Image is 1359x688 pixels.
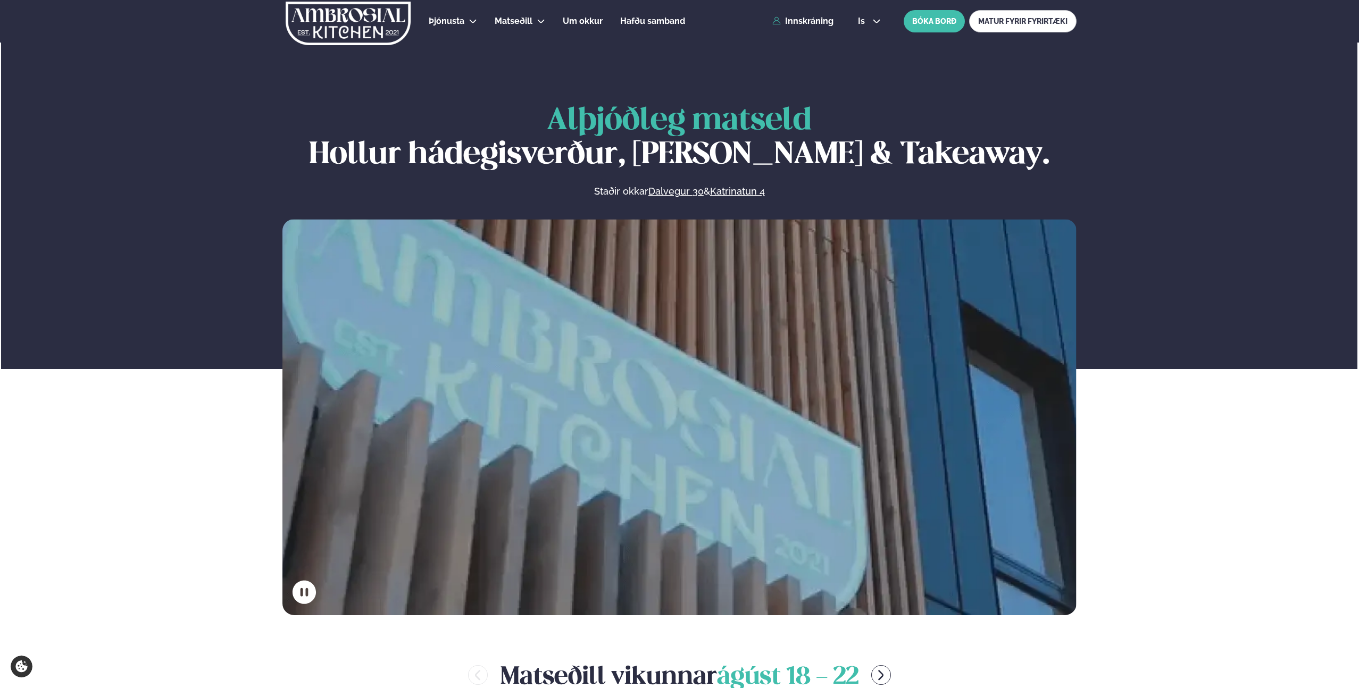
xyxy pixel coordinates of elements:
span: Þjónusta [429,16,464,26]
a: MATUR FYRIR FYRIRTÆKI [969,10,1077,32]
span: is [858,17,868,26]
a: Matseðill [495,15,532,28]
h1: Hollur hádegisverður, [PERSON_NAME] & Takeaway. [282,104,1077,172]
a: Um okkur [563,15,603,28]
p: Staðir okkar & [478,185,880,198]
span: Hafðu samband [620,16,685,26]
button: is [849,17,889,26]
button: menu-btn-left [468,665,488,685]
a: Þjónusta [429,15,464,28]
button: BÓKA BORÐ [904,10,965,32]
a: Katrinatun 4 [710,185,765,198]
span: Alþjóðleg matseld [547,106,812,136]
button: menu-btn-right [871,665,891,685]
a: Cookie settings [11,656,32,677]
img: logo [285,2,412,45]
a: Hafðu samband [620,15,685,28]
a: Innskráning [772,16,833,26]
span: Um okkur [563,16,603,26]
a: Dalvegur 30 [648,185,704,198]
span: Matseðill [495,16,532,26]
